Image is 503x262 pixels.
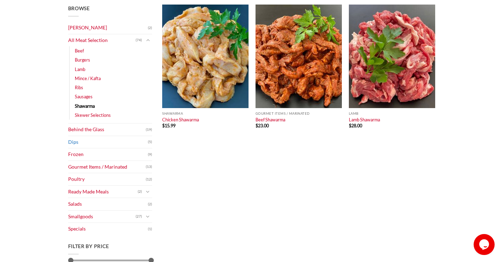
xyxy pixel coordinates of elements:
[75,83,83,92] a: Ribs
[75,46,84,55] a: Beef
[68,22,148,34] a: [PERSON_NAME]
[68,148,148,161] a: Frozen
[68,198,148,210] a: Salads
[144,188,152,196] button: Toggle
[256,123,258,128] span: $
[148,224,152,234] span: (1)
[68,136,148,148] a: Dips
[144,213,152,220] button: Toggle
[75,92,93,101] a: Sausages
[68,211,136,223] a: Smallgoods
[68,5,90,11] span: Browse
[349,117,380,122] a: Lamb Shawarma
[256,123,269,128] bdi: 23.00
[138,186,142,197] span: (2)
[148,149,152,160] span: (9)
[256,117,285,122] a: Beef Shawarma
[162,5,249,108] img: Chicken Shawarma
[162,123,175,128] bdi: 15.99
[75,55,90,64] a: Burgers
[75,65,85,74] a: Lamb
[68,223,148,235] a: Specials
[148,23,152,33] span: (2)
[349,123,351,128] span: $
[256,5,342,108] img: Beef Shawarma
[75,111,111,120] a: Skewer Selections
[256,112,342,115] p: Gourmet Items / Marinated
[68,173,146,185] a: Poultry
[68,243,109,249] span: Filter by price
[148,137,152,147] span: (5)
[474,234,496,255] iframe: chat widget
[68,34,136,47] a: All Meat Selection
[148,199,152,210] span: (2)
[75,74,101,83] a: Mince / Kafta
[162,112,249,115] p: Shawarma
[349,5,435,108] img: Lamb Shawarma
[75,101,95,111] a: Shawarma
[68,123,146,136] a: Behind the Glass
[144,36,152,44] button: Toggle
[349,112,435,115] p: Lamb
[162,123,165,128] span: $
[136,35,142,45] span: (74)
[68,161,146,173] a: Gourmet Items / Marinated
[162,117,199,122] a: Chicken Shawarma
[146,125,152,135] span: (19)
[68,186,138,198] a: Ready Made Meals
[146,162,152,172] span: (13)
[349,123,362,128] bdi: 28.00
[136,211,142,222] span: (27)
[146,174,152,185] span: (12)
